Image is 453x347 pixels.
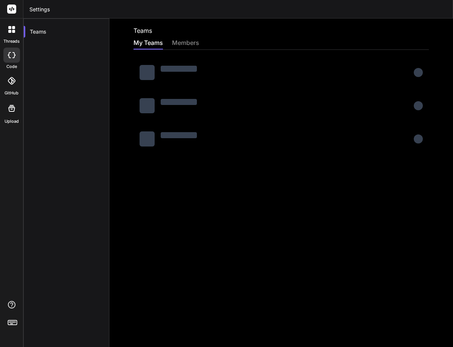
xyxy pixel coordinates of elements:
h2: Teams [134,26,152,35]
label: code [6,63,17,70]
label: threads [3,38,20,45]
label: Upload [5,118,19,125]
div: members [172,38,199,49]
div: Teams [24,23,109,40]
label: GitHub [5,90,18,96]
div: My Teams [134,38,163,49]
